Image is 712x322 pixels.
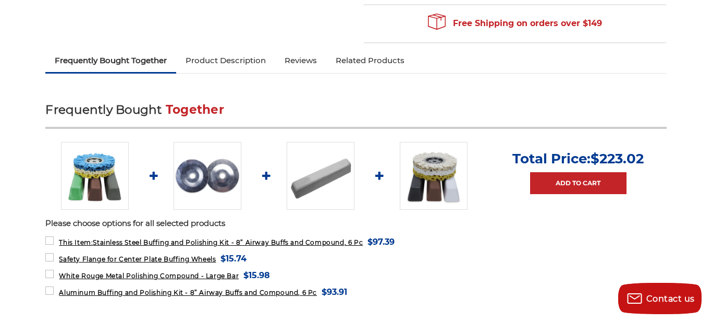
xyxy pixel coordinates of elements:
[220,252,247,266] span: $15.74
[646,294,695,304] span: Contact us
[45,49,176,72] a: Frequently Bought Together
[59,255,216,263] span: Safety Flange for Center Plate Buffing Wheels
[45,102,162,117] span: Frequently Bought
[166,102,224,117] span: Together
[59,238,363,246] span: Stainless Steel Buffing and Polishing Kit - 8” Airway Buffs and Compound, 6 Pc
[618,283,702,314] button: Contact us
[59,272,239,280] span: White Rouge Metal Polishing Compound - Large Bar
[326,49,414,72] a: Related Products
[591,150,644,167] span: $223.02
[59,289,317,296] span: Aluminum Buffing and Polishing Kit - 8” Airway Buffs and Compound, 6 Pc
[367,235,395,249] span: $97.39
[428,13,602,34] span: Free Shipping on orders over $149
[61,142,129,210] img: 8 inch airway buffing wheel and compound kit for stainless steel
[275,49,326,72] a: Reviews
[45,218,666,230] p: Please choose options for all selected products
[322,285,347,299] span: $93.91
[176,49,275,72] a: Product Description
[243,268,270,282] span: $15.98
[59,238,93,246] strong: This Item:
[530,172,627,194] a: Add to Cart
[512,150,644,167] p: Total Price:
